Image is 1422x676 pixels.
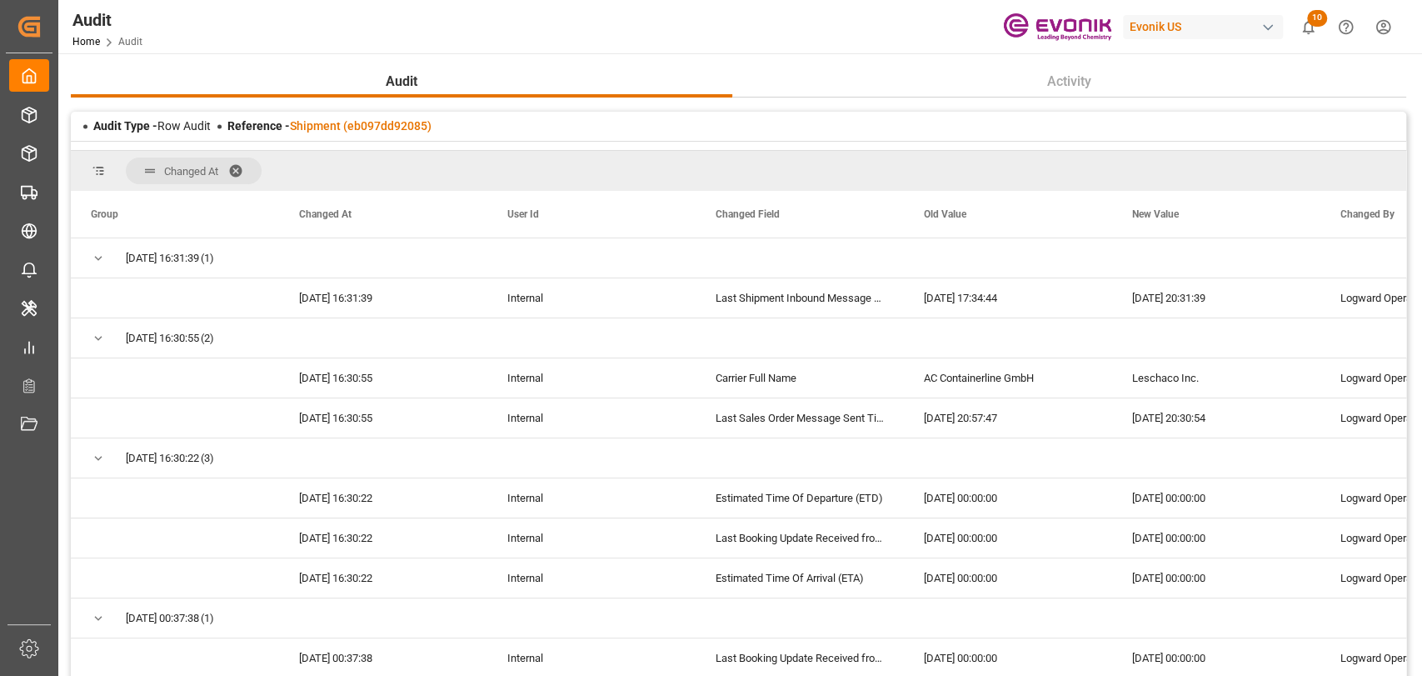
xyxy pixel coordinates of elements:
button: show 10 new notifications [1290,8,1327,46]
div: Last Sales Order Message Sent Time [696,398,904,438]
div: Evonik US [1123,15,1283,39]
div: [DATE] 16:30:22 [279,518,487,558]
div: [DATE] 00:00:00 [904,518,1112,558]
span: New Value [1132,208,1179,220]
span: (3) [201,439,214,478]
span: Changed By [1340,208,1395,220]
div: Carrier Full Name [696,358,904,398]
div: Audit [72,8,142,33]
span: Reference - [227,119,432,133]
div: [DATE] 16:31:39 [279,278,487,318]
span: (1) [201,599,214,638]
span: (2) [201,319,214,358]
span: [DATE] 16:31:39 [126,239,199,278]
div: [DATE] 00:00:00 [1112,558,1320,598]
button: Audit [71,66,732,98]
span: Audit [379,72,424,92]
div: [DATE] 16:30:22 [279,478,487,518]
button: Help Center [1327,8,1365,46]
div: [DATE] 17:34:44 [904,278,1112,318]
div: [DATE] 20:30:54 [1112,398,1320,438]
span: (1) [201,239,214,278]
div: [DATE] 00:00:00 [1112,478,1320,518]
div: [DATE] 16:30:22 [279,558,487,598]
span: Activity [1040,72,1098,92]
div: Internal [487,398,696,438]
div: Row Audit [93,118,211,135]
span: [DATE] 16:30:22 [126,439,199,478]
div: Estimated Time Of Arrival (ETA) [696,558,904,598]
span: Changed At [164,165,218,178]
div: Internal [487,558,696,598]
a: Shipment (eb097dd92085) [290,119,432,133]
div: Last Shipment Inbound Message Sent Time [696,278,904,318]
span: Group [91,208,118,220]
div: Internal [487,358,696,398]
span: User Id [507,208,539,220]
button: Activity [732,66,1406,98]
div: [DATE] 20:57:47 [904,398,1112,438]
div: Internal [487,478,696,518]
div: Internal [487,518,696,558]
span: Changed Field [716,208,780,220]
span: [DATE] 16:30:55 [126,319,199,358]
div: Internal [487,278,696,318]
a: Home [72,36,100,48]
div: [DATE] 16:30:55 [279,358,487,398]
div: Estimated Time Of Departure (ETD) [696,478,904,518]
span: Audit Type - [93,119,157,133]
div: AC Containerline GmbH [904,358,1112,398]
div: [DATE] 00:00:00 [904,558,1112,598]
span: 10 [1307,10,1327,27]
span: Old Value [924,208,966,220]
img: Evonik-brand-mark-Deep-Purple-RGB.jpeg_1700498283.jpeg [1003,13,1111,42]
div: [DATE] 16:30:55 [279,398,487,438]
div: [DATE] 00:00:00 [904,478,1112,518]
span: [DATE] 00:37:38 [126,599,199,638]
span: Changed At [299,208,352,220]
div: [DATE] 00:00:00 [1112,518,1320,558]
div: [DATE] 20:31:39 [1112,278,1320,318]
div: Leschaco Inc. [1112,358,1320,398]
div: Last Booking Update Received from ABS [696,518,904,558]
button: Evonik US [1123,11,1290,43]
